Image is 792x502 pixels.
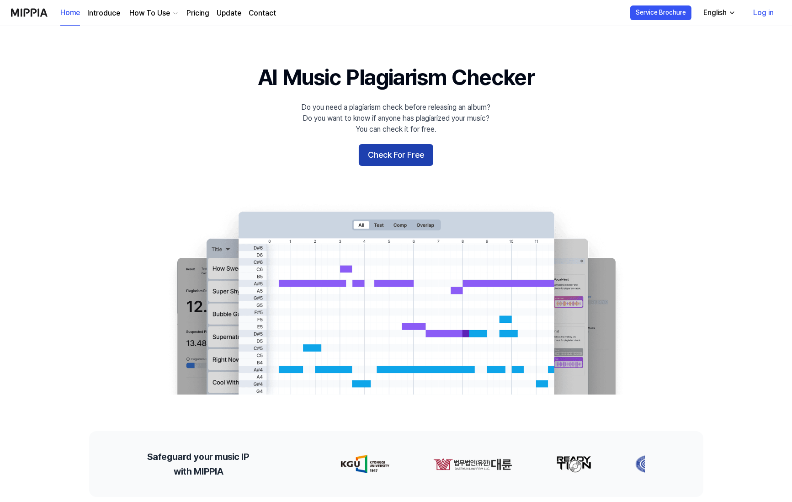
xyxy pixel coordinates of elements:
a: Contact [249,8,276,19]
img: partner-logo-0 [341,455,390,473]
button: English [696,4,741,22]
h2: Safeguard your music IP with MIPPIA [148,449,250,479]
div: English [702,7,728,18]
img: partner-logo-3 [636,455,664,473]
a: Introduce [87,8,120,19]
a: Pricing [186,8,209,19]
img: partner-logo-1 [434,455,512,473]
a: Home [60,0,80,26]
h1: AI Music Plagiarism Checker [258,62,534,93]
button: How To Use [128,8,179,19]
div: Do you need a plagiarism check before releasing an album? Do you want to know if anyone has plagi... [302,102,491,135]
img: main Image [159,203,634,395]
img: partner-logo-2 [556,455,592,473]
a: Update [217,8,241,19]
button: Service Brochure [630,5,691,20]
div: How To Use [128,8,172,19]
button: Check For Free [359,144,433,166]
